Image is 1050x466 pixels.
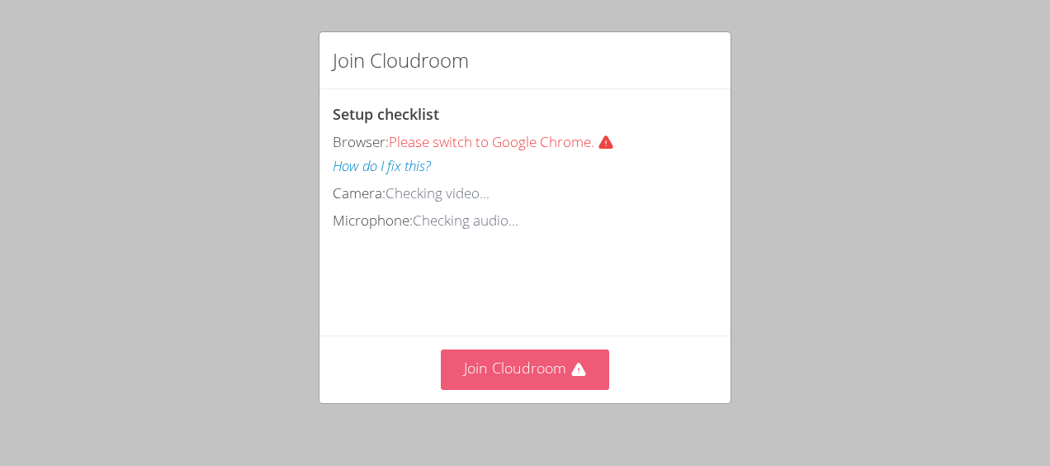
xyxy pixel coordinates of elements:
[333,132,389,151] span: Browser:
[333,104,439,124] span: Setup checklist
[389,132,621,151] span: Please switch to Google Chrome.
[413,211,518,230] span: Checking audio...
[385,183,490,202] span: Checking video...
[333,155,431,178] button: How do I fix this?
[333,211,413,230] span: Microphone:
[333,183,385,202] span: Camera:
[333,45,469,75] h2: Join Cloudroom
[441,349,610,390] button: Join Cloudroom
